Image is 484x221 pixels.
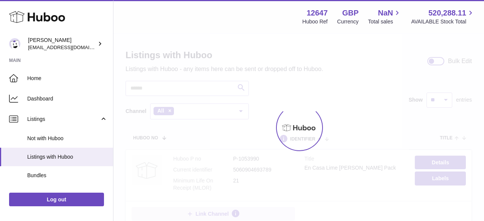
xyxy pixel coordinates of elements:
[368,8,402,25] a: NaN Total sales
[337,18,359,25] div: Currency
[28,37,96,51] div: [PERSON_NAME]
[27,172,107,179] span: Bundles
[368,18,402,25] span: Total sales
[28,44,111,50] span: [EMAIL_ADDRESS][DOMAIN_NAME]
[27,75,107,82] span: Home
[428,8,466,18] span: 520,288.11
[302,18,328,25] div: Huboo Ref
[27,135,107,142] span: Not with Huboo
[27,95,107,102] span: Dashboard
[411,18,475,25] span: AVAILABLE Stock Total
[378,8,393,18] span: NaN
[411,8,475,25] a: 520,288.11 AVAILABLE Stock Total
[342,8,358,18] strong: GBP
[307,8,328,18] strong: 12647
[27,153,107,161] span: Listings with Huboo
[27,116,99,123] span: Listings
[9,193,104,206] a: Log out
[9,38,20,49] img: internalAdmin-12647@internal.huboo.com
